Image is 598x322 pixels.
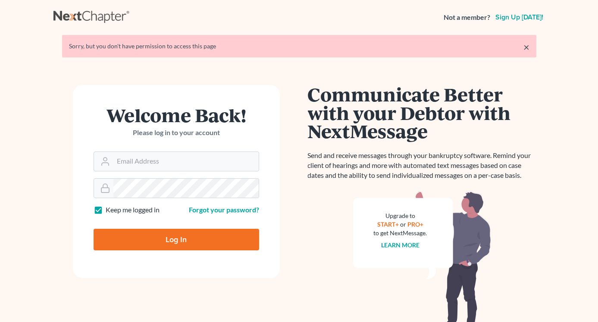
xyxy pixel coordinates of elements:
a: Forgot your password? [189,205,259,214]
input: Log In [94,229,259,250]
label: Keep me logged in [106,205,160,215]
div: to get NextMessage. [374,229,427,237]
a: Learn more [381,241,420,249]
a: Sign up [DATE]! [494,14,545,21]
strong: Not a member? [444,13,490,22]
h1: Communicate Better with your Debtor with NextMessage [308,85,536,140]
div: Upgrade to [374,212,427,220]
h1: Welcome Back! [94,106,259,124]
div: Sorry, but you don't have permission to access this page [69,42,529,51]
input: Email Address [113,152,259,171]
a: PRO+ [407,221,423,228]
a: START+ [377,221,399,228]
span: or [400,221,406,228]
p: Please log in to your account [94,128,259,138]
p: Send and receive messages through your bankruptcy software. Remind your client of hearings and mo... [308,151,536,180]
a: × [523,42,529,52]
